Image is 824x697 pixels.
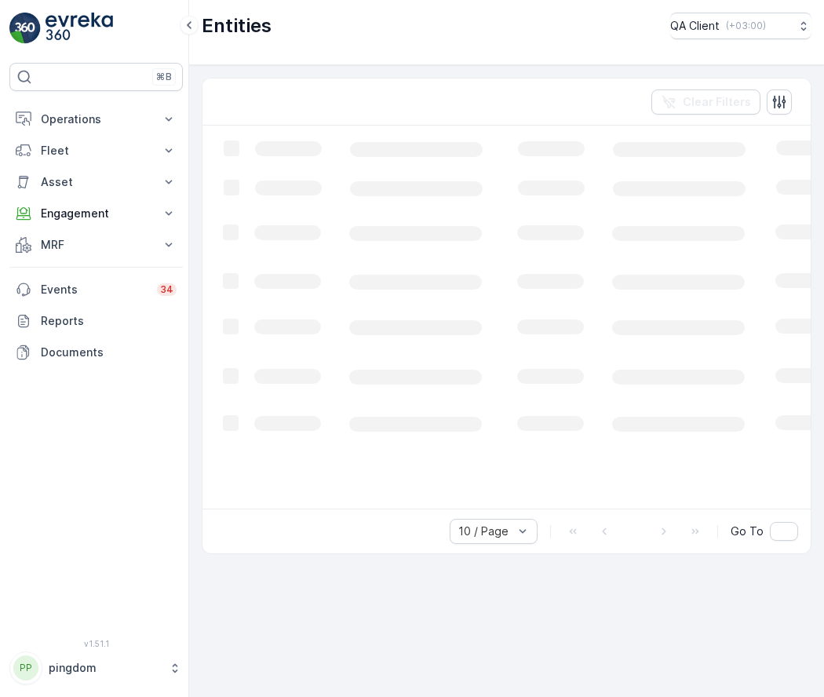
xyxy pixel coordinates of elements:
[41,282,148,297] p: Events
[9,639,183,648] span: v 1.51.1
[9,337,183,368] a: Documents
[9,135,183,166] button: Fleet
[670,18,720,34] p: QA Client
[9,651,183,684] button: PPpingdom
[9,229,183,261] button: MRF
[41,143,151,159] p: Fleet
[41,174,151,190] p: Asset
[9,166,183,198] button: Asset
[41,206,151,221] p: Engagement
[46,13,113,44] img: logo_light-DOdMpM7g.png
[9,274,183,305] a: Events34
[41,345,177,360] p: Documents
[9,198,183,229] button: Engagement
[651,89,760,115] button: Clear Filters
[683,94,751,110] p: Clear Filters
[202,13,272,38] p: Entities
[41,237,151,253] p: MRF
[9,305,183,337] a: Reports
[9,104,183,135] button: Operations
[41,111,151,127] p: Operations
[670,13,811,39] button: QA Client(+03:00)
[41,313,177,329] p: Reports
[49,660,161,676] p: pingdom
[160,283,173,296] p: 34
[9,13,41,44] img: logo
[156,71,172,83] p: ⌘B
[731,524,764,539] span: Go To
[13,655,38,681] div: PP
[726,20,766,32] p: ( +03:00 )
